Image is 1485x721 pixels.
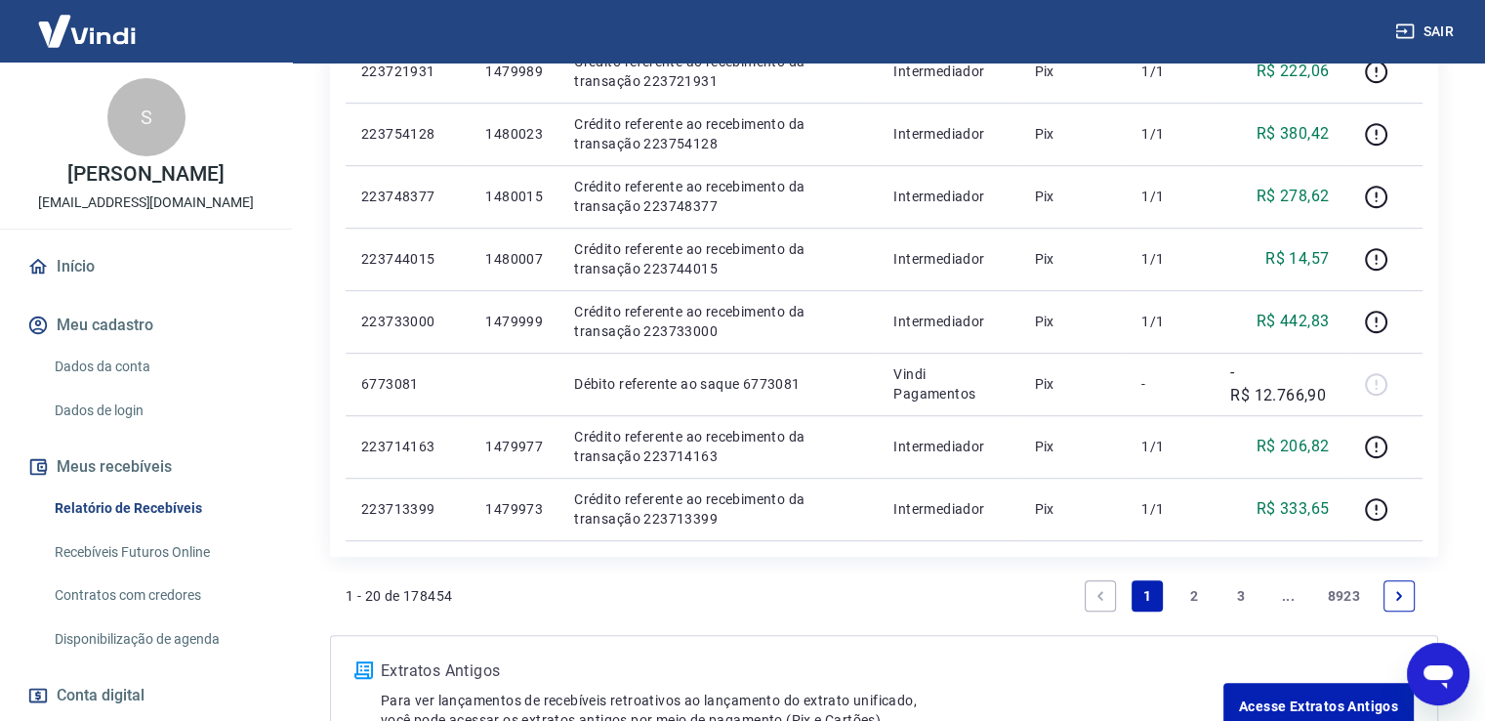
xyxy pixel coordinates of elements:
p: Pix [1034,437,1110,456]
p: Pix [1034,62,1110,81]
a: Início [23,245,268,288]
a: Page 2 [1178,580,1210,612]
p: Crédito referente ao recebimento da transação 223714163 [574,427,862,466]
button: Sair [1391,14,1462,50]
p: 1/1 [1141,437,1199,456]
img: Vindi [23,1,150,61]
p: Pix [1034,312,1110,331]
p: Pix [1034,124,1110,144]
p: Intermediador [893,124,1003,144]
p: Débito referente ao saque 6773081 [574,374,862,394]
p: 223754128 [361,124,454,144]
p: 223744015 [361,249,454,269]
p: Intermediador [893,187,1003,206]
p: Pix [1034,187,1110,206]
p: R$ 442,83 [1257,310,1330,333]
p: Crédito referente ao recebimento da transação 223721931 [574,52,862,91]
p: Pix [1034,374,1110,394]
p: Vindi Pagamentos [893,364,1003,403]
p: 1480023 [485,124,543,144]
p: 1480015 [485,187,543,206]
a: Dados de login [47,391,268,431]
p: Pix [1034,249,1110,269]
p: 1479977 [485,437,543,456]
p: 223714163 [361,437,454,456]
p: Crédito referente ao recebimento da transação 223733000 [574,302,862,341]
p: [PERSON_NAME] [67,164,224,185]
ul: Pagination [1077,573,1423,619]
a: Relatório de Recebíveis [47,488,268,529]
span: Conta digital [57,682,144,709]
button: Meu cadastro [23,304,268,347]
p: Extratos Antigos [381,659,1223,683]
a: Page 8923 [1319,580,1368,612]
p: R$ 333,65 [1257,497,1330,521]
p: - [1141,374,1199,394]
p: Intermediador [893,62,1003,81]
p: 1479973 [485,499,543,519]
p: Crédito referente ao recebimento da transação 223754128 [574,114,862,153]
a: Dados da conta [47,347,268,387]
button: Meus recebíveis [23,445,268,488]
p: [EMAIL_ADDRESS][DOMAIN_NAME] [38,192,254,213]
p: Crédito referente ao recebimento da transação 223744015 [574,239,862,278]
a: Disponibilização de agenda [47,619,268,659]
a: Recebíveis Futuros Online [47,532,268,573]
p: 1/1 [1141,312,1199,331]
div: S [107,78,186,156]
p: 1/1 [1141,499,1199,519]
p: Intermediador [893,499,1003,519]
p: 1479989 [485,62,543,81]
a: Conta digital [23,674,268,717]
p: -R$ 12.766,90 [1230,360,1329,407]
p: 1/1 [1141,62,1199,81]
a: Jump forward [1272,580,1303,612]
p: Intermediador [893,249,1003,269]
p: 1 - 20 de 178454 [346,586,452,606]
p: Crédito referente ao recebimento da transação 223713399 [574,489,862,529]
a: Next page [1383,580,1415,612]
a: Previous page [1085,580,1116,612]
p: 1/1 [1141,187,1199,206]
p: 1479999 [485,312,543,331]
p: R$ 14,57 [1265,247,1329,271]
p: 223713399 [361,499,454,519]
p: 1/1 [1141,249,1199,269]
iframe: Botão para abrir a janela de mensagens [1407,643,1469,705]
a: Page 1 is your current page [1132,580,1163,612]
p: 223721931 [361,62,454,81]
p: 1480007 [485,249,543,269]
p: 1/1 [1141,124,1199,144]
p: Intermediador [893,312,1003,331]
p: 223733000 [361,312,454,331]
p: R$ 206,82 [1257,435,1330,458]
a: Contratos com credores [47,575,268,615]
p: R$ 380,42 [1257,122,1330,146]
p: R$ 278,62 [1257,185,1330,208]
p: Pix [1034,499,1110,519]
p: 6773081 [361,374,454,394]
a: Page 3 [1225,580,1257,612]
p: Intermediador [893,437,1003,456]
p: 223748377 [361,187,454,206]
p: R$ 222,06 [1257,60,1330,83]
p: Crédito referente ao recebimento da transação 223748377 [574,177,862,216]
img: ícone [354,661,373,679]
